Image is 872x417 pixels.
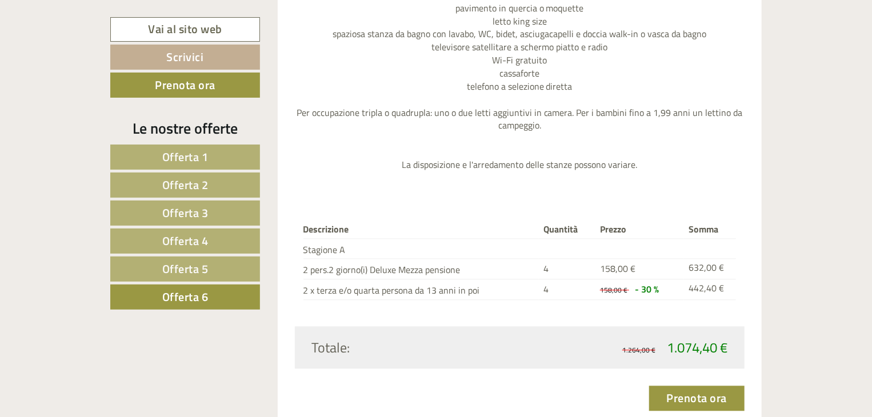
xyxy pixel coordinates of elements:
[390,296,451,321] button: Invia
[539,279,595,300] td: 4
[205,9,245,28] div: [DATE]
[162,288,209,306] span: Offerta 6
[684,279,736,300] td: 442,40 €
[649,386,745,411] a: Prenota ora
[667,337,727,358] span: 1.074,40 €
[9,31,170,66] div: Buon giorno, come possiamo aiutarla?
[539,259,595,279] td: 4
[17,55,165,63] small: 21:12
[110,17,260,42] a: Vai al sito web
[684,259,736,279] td: 632,00 €
[303,220,539,238] th: Descrizione
[600,262,635,275] span: 158,00 €
[684,220,736,238] th: Somma
[303,238,539,259] td: Stagione A
[303,338,520,357] div: Totale:
[622,344,655,355] span: 1.264,00 €
[162,148,209,166] span: Offerta 1
[600,284,627,295] span: 158,00 €
[162,204,209,222] span: Offerta 3
[110,118,260,139] div: Le nostre offerte
[539,220,595,238] th: Quantità
[162,176,209,194] span: Offerta 2
[635,282,659,296] span: - 30 %
[303,279,539,300] td: 2 x terza e/o quarta persona da 13 anni in poi
[110,45,260,70] a: Scrivici
[303,259,539,279] td: 2 pers.2 giorno(i) Deluxe Mezza pensione
[17,33,165,42] div: [GEOGRAPHIC_DATA]
[162,232,209,250] span: Offerta 4
[110,73,260,98] a: Prenota ora
[595,220,684,238] th: Prezzo
[162,260,209,278] span: Offerta 5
